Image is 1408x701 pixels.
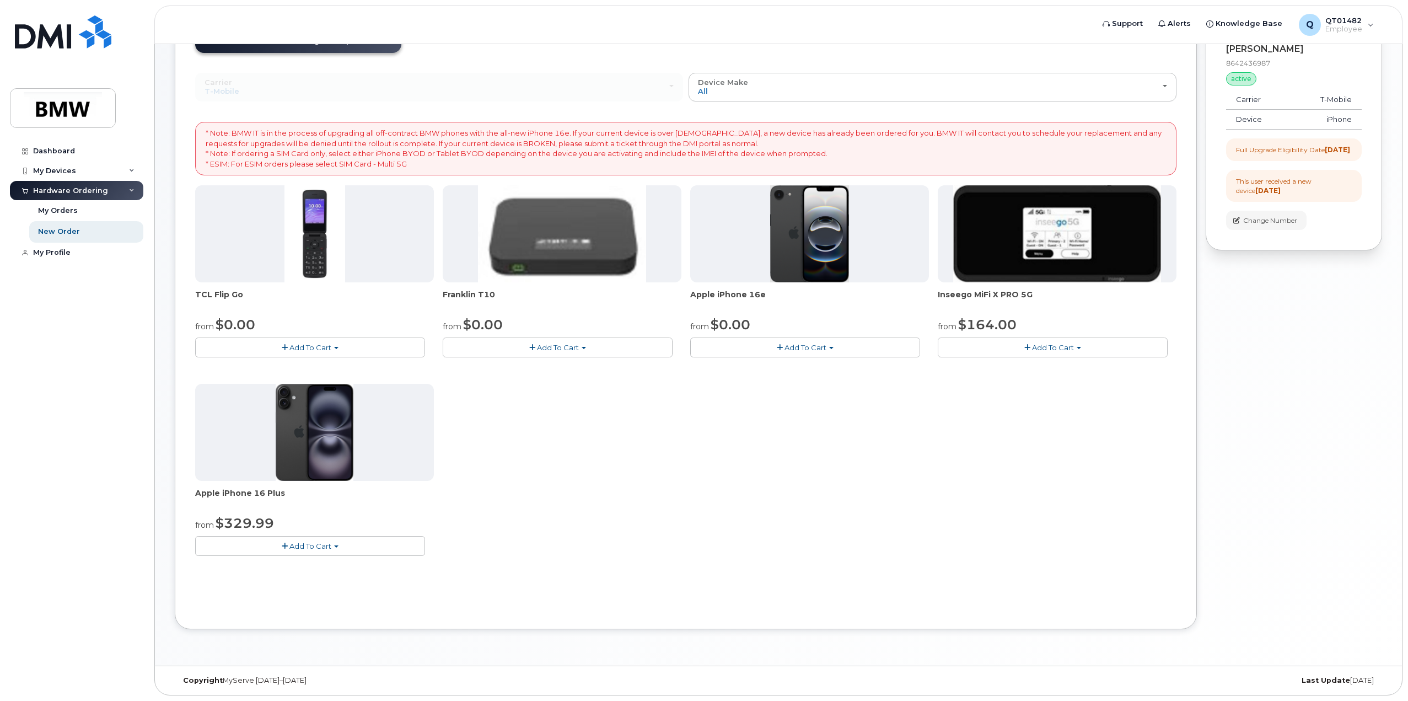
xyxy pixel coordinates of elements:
span: Device Make [698,78,748,87]
strong: [DATE] [1325,146,1350,154]
div: This user received a new device [1236,176,1352,195]
span: $329.99 [216,515,274,531]
span: Knowledge Base [1216,18,1282,29]
button: Add To Cart [938,338,1168,357]
div: Inseego MiFi X PRO 5G [938,289,1176,311]
img: TCL_FLIP_MODE.jpg [284,185,345,282]
a: Knowledge Base [1199,13,1290,35]
span: Add To Cart [537,343,579,352]
button: Add To Cart [195,536,425,555]
small: from [195,322,214,331]
small: from [443,322,461,331]
span: Support [1112,18,1143,29]
div: [PERSON_NAME] [1226,44,1362,54]
button: Add To Cart [195,338,425,357]
a: Alerts [1151,13,1199,35]
button: Add To Cart [443,338,673,357]
span: Alerts [1168,18,1191,29]
div: Franklin T10 [443,289,681,311]
td: Device [1226,110,1290,130]
small: from [938,322,956,331]
span: All [698,87,708,95]
span: $164.00 [958,317,1017,333]
small: from [690,322,709,331]
div: TCL Flip Go [195,289,434,311]
strong: Last Update [1302,676,1350,684]
div: active [1226,72,1256,85]
span: Add To Cart [289,343,331,352]
button: Change Number [1226,211,1307,230]
div: 8642436987 [1226,58,1362,68]
span: Employee [1325,25,1362,34]
iframe: Messenger Launcher [1360,653,1400,693]
button: Add To Cart [690,338,920,357]
div: Apple iPhone 16 Plus [195,488,434,510]
span: Order new device for existing or suspended line [204,36,393,45]
strong: Copyright [183,676,223,684]
a: Support [1095,13,1151,35]
strong: [DATE] [1255,186,1281,195]
span: Add To Cart [1032,343,1074,352]
img: iphone_16_plus.png [276,384,353,481]
button: Device Make All [689,73,1176,101]
span: $0.00 [216,317,255,333]
div: [DATE] [980,676,1382,685]
span: $0.00 [711,317,750,333]
div: MyServe [DATE]–[DATE] [175,676,577,685]
span: $0.00 [463,317,503,333]
td: iPhone [1290,110,1362,130]
div: Full Upgrade Eligibility Date [1236,145,1350,154]
span: Add To Cart [784,343,826,352]
small: from [195,520,214,530]
img: t10.jpg [478,185,646,282]
p: * Note: BMW IT is in the process of upgrading all off-contract BMW phones with the all-new iPhone... [206,128,1166,169]
span: Change Number [1243,216,1297,226]
div: Apple iPhone 16e [690,289,929,311]
span: Q [1306,18,1314,31]
span: QT01482 [1325,16,1362,25]
td: Carrier [1226,90,1290,110]
span: Add To Cart [289,542,331,550]
img: iphone16e.png [770,185,850,282]
img: cut_small_inseego_5G.jpg [953,185,1160,282]
div: QT01482 [1291,14,1382,36]
td: T-Mobile [1290,90,1362,110]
